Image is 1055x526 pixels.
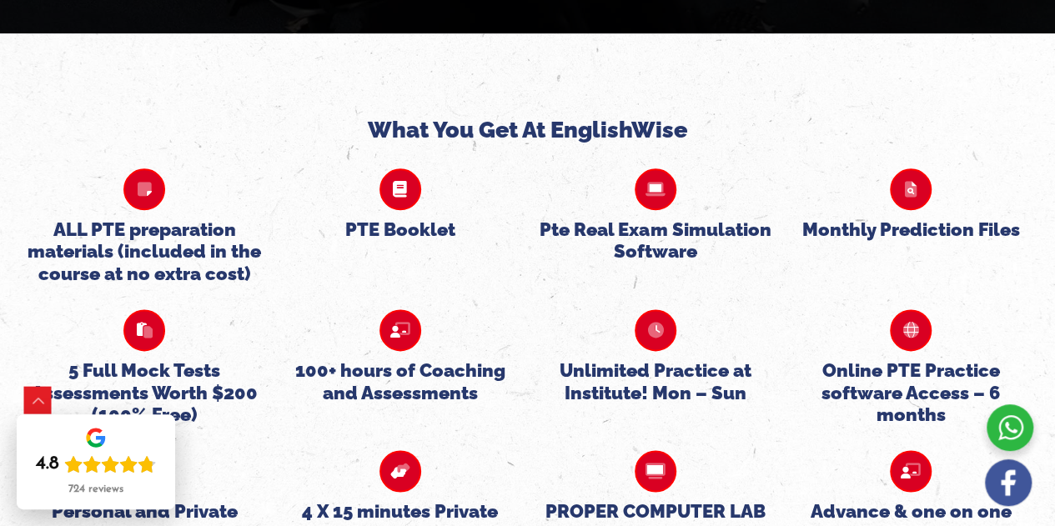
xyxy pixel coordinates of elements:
[536,218,775,263] h5: Pte Real Exam Simulation Software
[280,359,519,403] h5: 100+ hours of Coaching and Assessments
[25,359,264,425] h5: 5 Full Mock Tests Assessments Worth $200 (100% Free)
[791,218,1030,240] h5: Monthly Prediction Files
[536,359,775,403] h5: Unlimited Practice at Institute! Mon – Sun
[36,453,59,476] div: 4.8
[280,218,519,240] h5: PTE Booklet
[25,218,264,284] h5: ALL PTE preparation materials (included in the course at no extra cost)
[17,117,1038,143] h4: What You Get At EnglishWise
[791,359,1030,425] h5: Online PTE Practice software Access – 6 months
[985,459,1032,506] img: white-facebook.png
[36,453,156,476] div: Rating: 4.8 out of 5
[68,483,123,496] div: 724 reviews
